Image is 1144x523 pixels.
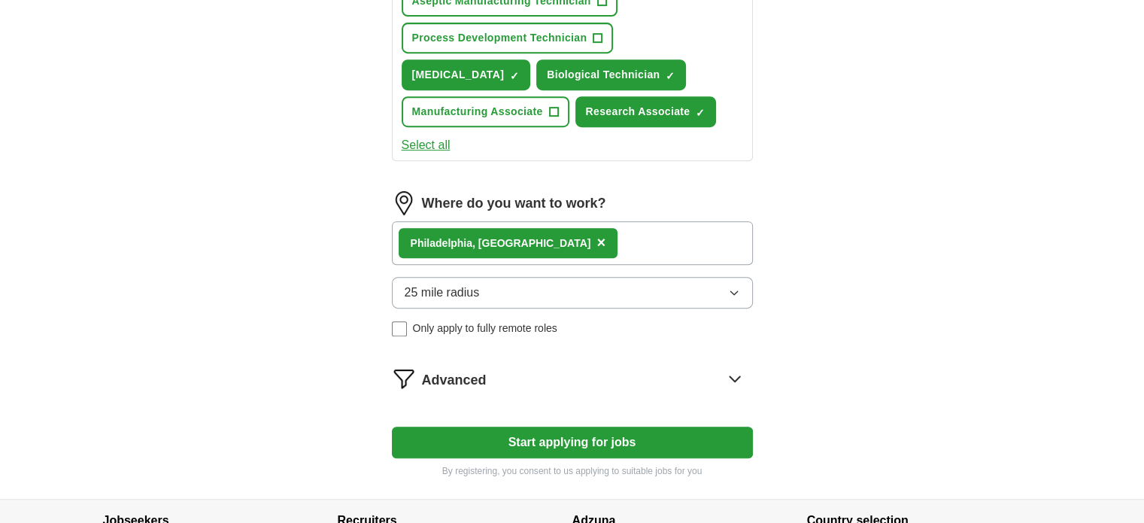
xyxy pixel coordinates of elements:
button: Start applying for jobs [392,427,753,458]
span: Biological Technician [547,67,660,83]
span: Only apply to fully remote roles [413,321,557,336]
span: Manufacturing Associate [412,104,543,120]
button: 25 mile radius [392,277,753,309]
button: Research Associate✓ [575,96,717,127]
img: filter [392,366,416,391]
p: By registering, you consent to us applying to suitable jobs for you [392,464,753,478]
button: [MEDICAL_DATA]✓ [402,59,531,90]
img: location.png [392,191,416,215]
button: Biological Technician✓ [536,59,686,90]
button: Process Development Technician [402,23,614,53]
span: 25 mile radius [405,284,480,302]
span: [MEDICAL_DATA] [412,67,505,83]
button: Manufacturing Associate [402,96,569,127]
button: × [596,232,605,254]
span: ✓ [696,107,705,119]
label: Where do you want to work? [422,193,606,214]
span: × [596,234,605,251]
div: lphia, [GEOGRAPHIC_DATA] [411,236,591,251]
span: Advanced [422,370,487,391]
span: Research Associate [586,104,690,120]
input: Only apply to fully remote roles [392,321,407,336]
span: ✓ [510,70,519,82]
strong: Philade [411,237,448,249]
span: ✓ [666,70,675,82]
button: Select all [402,136,451,154]
span: Process Development Technician [412,30,587,46]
